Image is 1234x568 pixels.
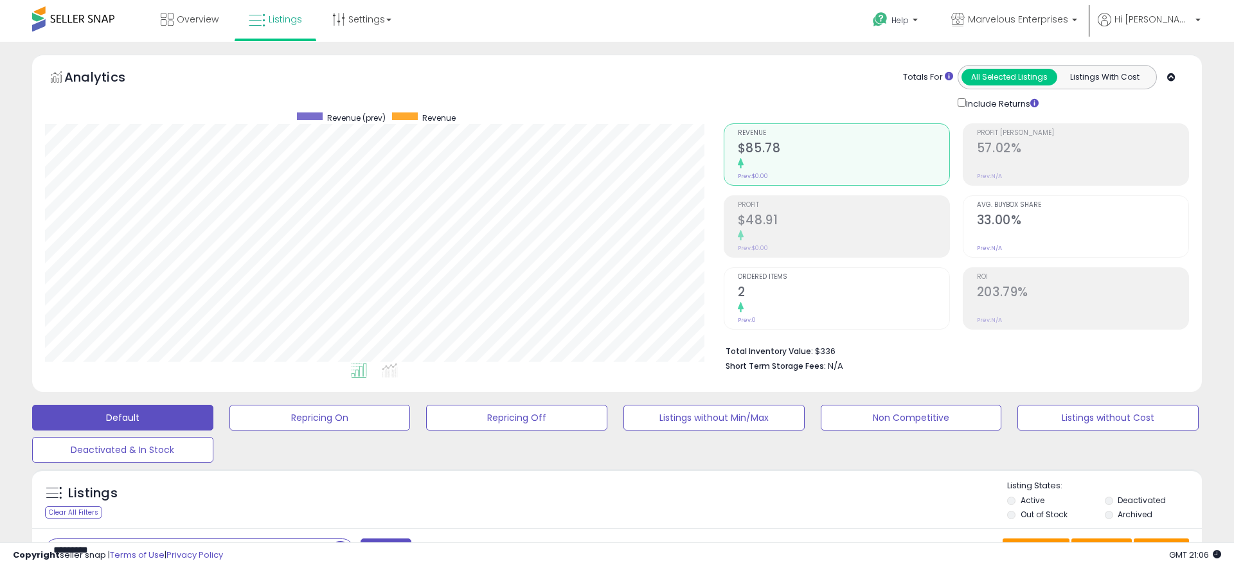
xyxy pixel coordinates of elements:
button: All Selected Listings [961,69,1057,85]
span: Listings [269,13,302,26]
span: N/A [828,360,843,372]
span: ROI [977,274,1188,281]
small: Prev: N/A [977,172,1002,180]
span: Profit [738,202,949,209]
span: Ordered Items [738,274,949,281]
button: Actions [1134,538,1189,560]
span: Revenue (prev) [327,112,386,123]
h2: 33.00% [977,213,1188,230]
span: Overview [177,13,219,26]
h2: 2 [738,285,949,302]
h5: Listings [68,484,118,502]
button: Listings With Cost [1057,69,1152,85]
a: Help [863,2,931,42]
label: Archived [1118,509,1152,520]
h2: 203.79% [977,285,1188,302]
span: Revenue [738,130,949,137]
div: seller snap | | [13,549,223,562]
small: Prev: N/A [977,316,1002,324]
span: Revenue [422,112,456,123]
button: Non Competitive [821,405,1002,430]
label: Active [1021,495,1044,506]
button: Listings without Cost [1017,405,1199,430]
a: Hi [PERSON_NAME] [1098,13,1201,42]
small: Prev: N/A [977,244,1002,252]
b: Short Term Storage Fees: [726,360,826,371]
span: Help [891,15,909,26]
button: Save View [1003,538,1069,560]
div: Include Returns [948,96,1054,111]
li: $336 [726,342,1179,358]
span: Marvelous Enterprises [968,13,1068,26]
small: Prev: $0.00 [738,244,768,252]
h2: $48.91 [738,213,949,230]
b: Total Inventory Value: [726,346,813,357]
span: Hi [PERSON_NAME] [1114,13,1192,26]
button: Default [32,405,213,430]
button: Listings without Min/Max [623,405,805,430]
button: Repricing On [229,405,411,430]
button: Repricing Off [426,405,607,430]
span: Avg. Buybox Share [977,202,1188,209]
small: Prev: $0.00 [738,172,768,180]
small: Prev: 0 [738,316,756,324]
div: Clear All Filters [45,506,102,519]
h5: Analytics [64,68,150,89]
span: 2025-08-11 21:06 GMT [1169,549,1221,561]
p: Listing States: [1007,480,1201,492]
div: Totals For [903,71,953,84]
h2: 57.02% [977,141,1188,158]
span: Profit [PERSON_NAME] [977,130,1188,137]
i: Get Help [872,12,888,28]
button: Deactivated & In Stock [32,437,213,463]
label: Out of Stock [1021,509,1068,520]
button: Filters [361,538,411,561]
h2: $85.78 [738,141,949,158]
label: Deactivated [1118,495,1166,506]
button: Columns [1071,538,1132,560]
strong: Copyright [13,549,60,561]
